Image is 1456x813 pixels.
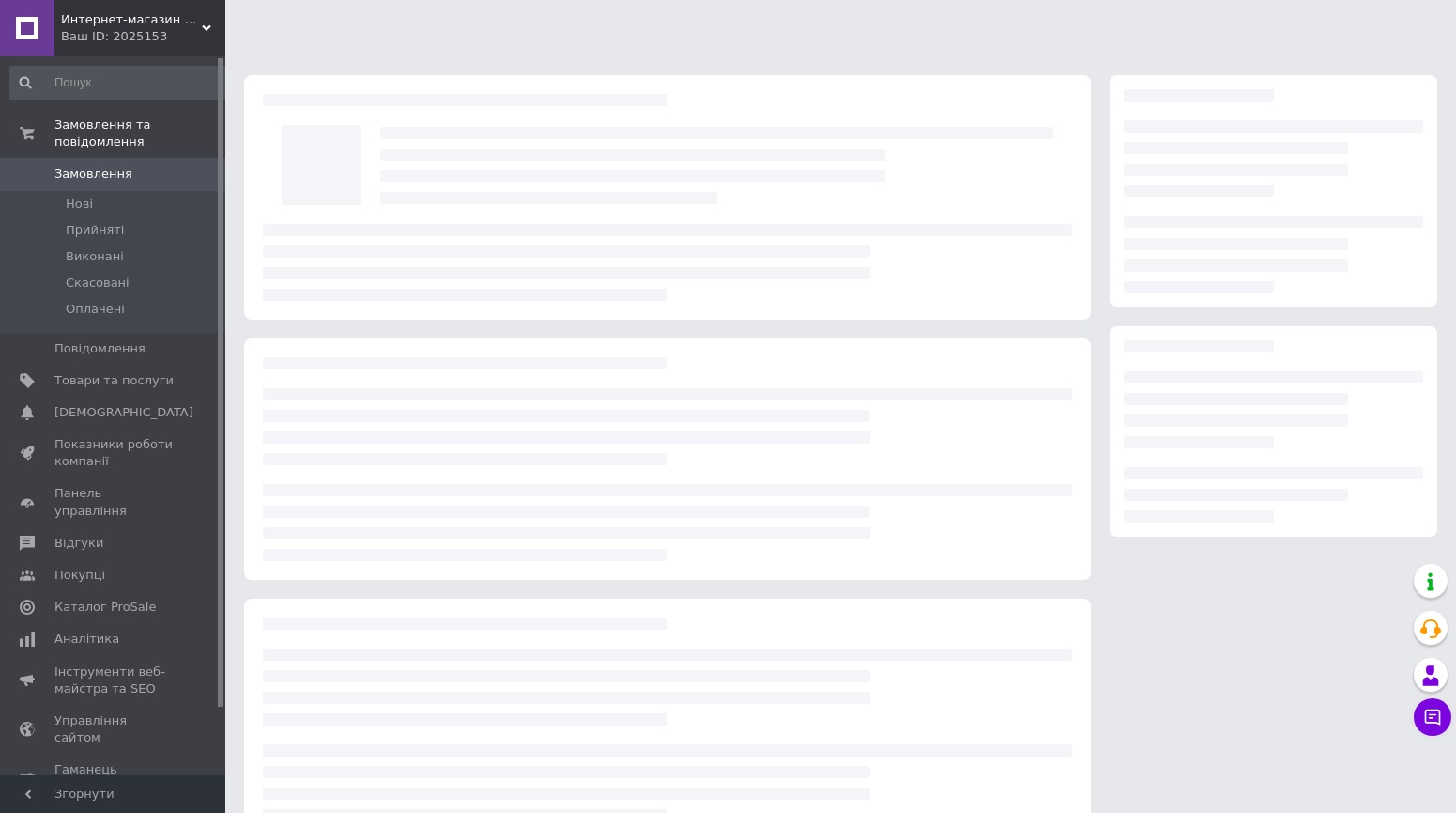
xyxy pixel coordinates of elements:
span: Інструменти веб-майстра та SEO [54,664,174,697]
input: Пошук [9,66,234,100]
span: Покупці [54,567,105,584]
span: Відгуки [54,535,103,552]
span: Повідомлення [54,340,146,357]
span: [DEMOGRAPHIC_DATA] [54,404,193,421]
span: Каталог ProSale [54,599,156,616]
span: Скасовані [66,274,130,291]
span: Интернет-магазин "Present House" [61,11,202,28]
span: Прийняті [66,222,124,239]
span: Управління сайтом [54,712,174,746]
span: Оплачені [66,301,125,318]
span: Виконані [66,248,124,265]
span: Панель управління [54,485,174,519]
span: Гаманець компанії [54,761,174,795]
span: Товари та послуги [54,372,174,389]
span: Аналітика [54,631,119,648]
span: Показники роботи компанії [54,436,174,470]
button: Чат з покупцем [1414,698,1451,736]
span: Замовлення та повідомлення [54,117,225,150]
span: Замовлення [54,165,132,182]
span: Нові [66,195,93,212]
div: Ваш ID: 2025153 [61,28,225,45]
